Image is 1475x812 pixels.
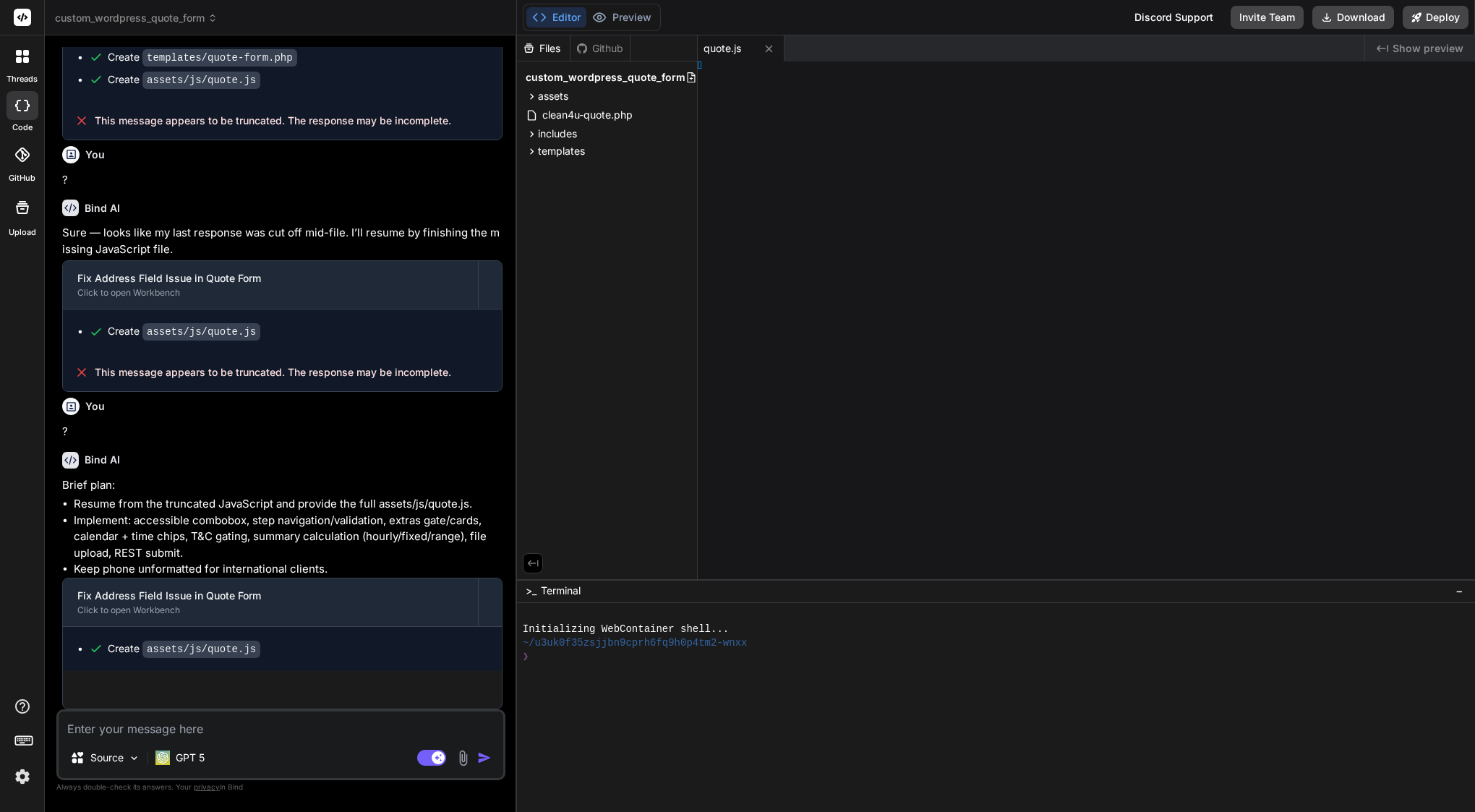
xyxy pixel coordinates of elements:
div: Create [108,641,260,657]
img: settings [10,764,35,789]
label: GitHub [9,172,35,184]
li: Resume from the truncated JavaScript and provide the full assets/js/quote.js. [74,496,503,513]
div: Fix Address Field Issue in Quote Form [77,589,463,603]
label: Upload [9,226,36,239]
img: icon [477,751,492,765]
span: Terminal [541,584,581,598]
span: privacy [194,782,220,791]
label: threads [7,73,38,85]
img: GPT 5 [155,751,170,765]
div: Create [108,324,260,339]
p: ? [62,424,503,440]
h6: Bind AI [85,453,120,467]
h6: You [85,399,105,414]
div: Create [108,50,297,65]
span: includes [538,127,577,141]
button: Invite Team [1231,6,1304,29]
code: assets/js/quote.js [142,641,260,658]
span: This message appears to be truncated. The response may be incomplete. [95,114,451,128]
li: Keep phone unformatted for international clients. [74,561,503,578]
p: GPT 5 [176,751,205,765]
span: >_ [526,584,536,598]
button: Editor [526,7,586,27]
span: This message appears to be truncated. The response may be incomplete. [95,365,451,380]
div: Create [108,72,260,87]
img: attachment [455,750,471,766]
h6: You [85,148,105,162]
p: ? [62,172,503,189]
div: Discord Support [1126,6,1222,29]
p: Source [90,751,124,765]
span: ❯ [523,650,529,664]
li: Implement: accessible combobox, step navigation/validation, extras gate/cards, calendar + time ch... [74,513,503,562]
h6: Bind AI [85,201,120,215]
button: Preview [586,7,657,27]
span: custom_wordpress_quote_form [55,11,218,25]
span: ~/u3uk0f35zsjjbn9cprh6fq9h0p4tm2-wnxx [523,636,748,650]
button: Download [1312,6,1394,29]
div: Github [570,41,630,56]
span: assets [538,89,568,103]
span: − [1455,584,1463,598]
div: Click to open Workbench [77,287,463,299]
div: Click to open Workbench [77,604,463,616]
p: Always double-check its answers. Your in Bind [56,780,505,794]
span: custom_wordpress_quote_form [526,70,685,85]
div: Files [517,41,570,56]
span: Initializing WebContainer shell... [523,623,729,636]
code: assets/js/quote.js [142,323,260,341]
button: Fix Address Field Issue in Quote FormClick to open Workbench [63,578,478,626]
span: Show preview [1393,41,1463,56]
p: Brief plan: [62,477,503,494]
span: clean4u-quote.php [541,106,634,124]
button: − [1453,579,1466,602]
code: assets/js/quote.js [142,72,260,89]
span: quote.js [704,41,741,56]
button: Fix Address Field Issue in Quote FormClick to open Workbench [63,261,478,309]
div: Fix Address Field Issue in Quote Form [77,271,463,286]
p: Sure — looks like my last response was cut off mid-file. I’ll resume by finishing the missing Jav... [62,225,503,257]
label: code [12,121,33,134]
img: Pick Models [128,752,140,764]
button: Deploy [1403,6,1468,29]
span: templates [538,144,585,158]
code: templates/quote-form.php [142,49,297,67]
